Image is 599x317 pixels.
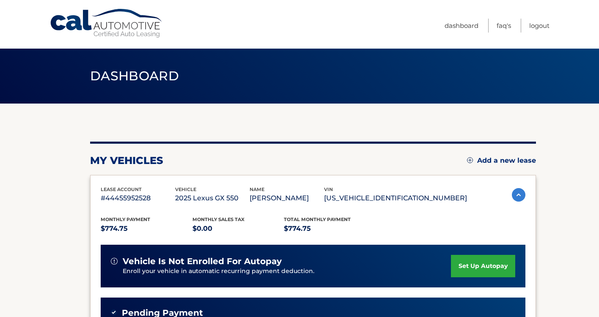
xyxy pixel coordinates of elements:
[324,186,333,192] span: vin
[445,19,478,33] a: Dashboard
[467,156,536,165] a: Add a new lease
[111,309,117,315] img: check-green.svg
[90,154,163,167] h2: my vehicles
[123,256,282,267] span: vehicle is not enrolled for autopay
[175,192,250,204] p: 2025 Lexus GX 550
[284,216,351,222] span: Total Monthly Payment
[49,8,164,38] a: Cal Automotive
[529,19,550,33] a: Logout
[451,255,515,277] a: set up autopay
[111,258,118,265] img: alert-white.svg
[467,157,473,163] img: add.svg
[192,216,245,222] span: Monthly sales Tax
[250,186,264,192] span: name
[324,192,467,204] p: [US_VEHICLE_IDENTIFICATION_NUMBER]
[512,188,525,202] img: accordion-active.svg
[284,223,376,235] p: $774.75
[192,223,284,235] p: $0.00
[497,19,511,33] a: FAQ's
[175,186,196,192] span: vehicle
[101,216,150,222] span: Monthly Payment
[250,192,324,204] p: [PERSON_NAME]
[90,68,179,84] span: Dashboard
[123,267,451,276] p: Enroll your vehicle in automatic recurring payment deduction.
[101,186,142,192] span: lease account
[101,223,192,235] p: $774.75
[101,192,175,204] p: #44455952528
